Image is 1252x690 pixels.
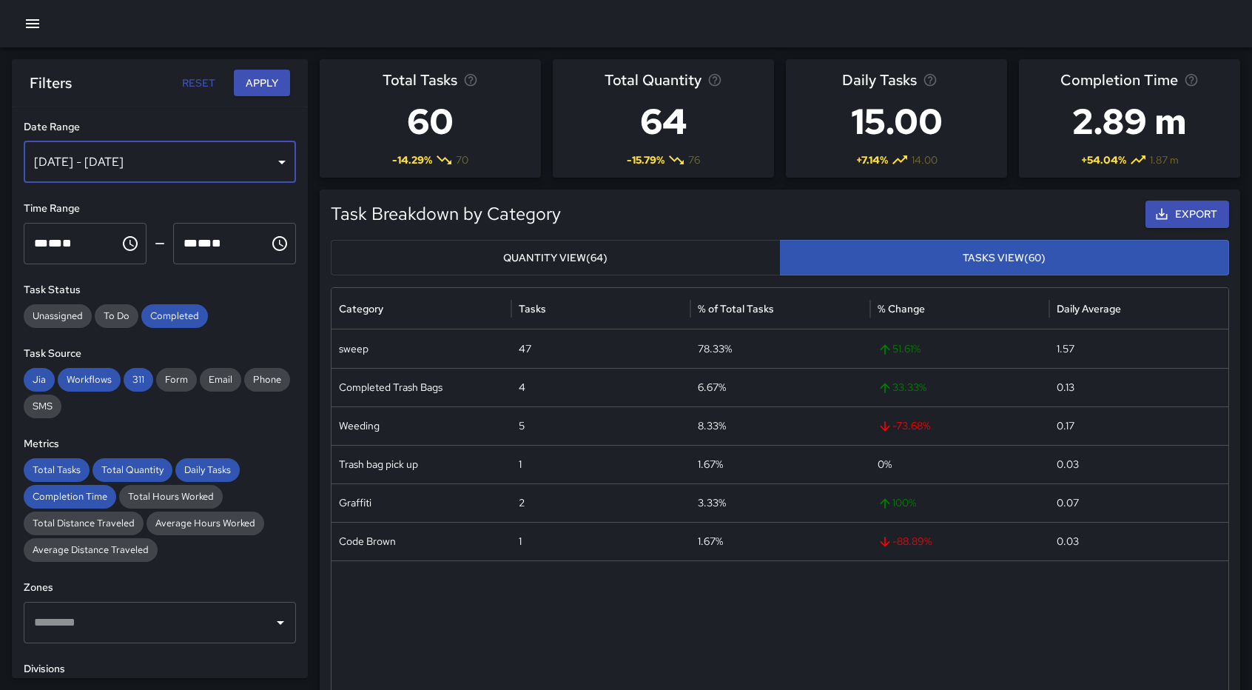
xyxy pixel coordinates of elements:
div: % of Total Tasks [698,302,774,315]
span: 0 % [878,458,892,471]
div: Form [156,368,197,392]
span: Average Distance Traveled [24,543,158,557]
span: Minutes [48,238,62,249]
span: Completed [141,309,208,324]
span: 76 [688,153,700,167]
div: 1.57 [1049,329,1229,368]
div: Workflows [58,368,121,392]
div: Total Quantity [92,458,172,482]
div: Daily Tasks [175,458,240,482]
span: 70 [456,153,468,167]
div: Trash bag pick up [331,445,511,483]
span: Total Tasks [24,463,90,478]
span: Phone [244,372,290,387]
div: 0.17 [1049,406,1229,445]
span: -88.89 % [878,523,1043,560]
div: 8.33% [690,406,870,445]
div: 0.03 [1049,522,1229,560]
svg: Total task quantity in the selected period, compared to the previous period. [707,73,722,87]
svg: Average number of tasks per day in the selected period, compared to the previous period. [923,73,938,87]
div: [DATE] - [DATE] [24,141,296,183]
span: Email [200,372,241,387]
span: -15.79 % [627,153,664,167]
div: Total Tasks [24,458,90,482]
div: Jia [24,368,55,392]
div: Total Hours Worked [119,485,223,509]
button: Apply [234,70,290,97]
span: Minutes [198,238,212,249]
div: 0.03 [1049,445,1229,483]
svg: Average time taken to complete tasks in the selected period, compared to the previous period. [1184,73,1199,87]
h6: Metrics [24,436,296,452]
span: Meridiem [62,238,72,249]
button: Open [270,612,291,633]
div: sweep [331,329,511,368]
button: Reset [175,70,222,97]
h3: 60 [383,92,478,151]
div: Weeding [331,406,511,445]
div: Total Distance Traveled [24,512,144,535]
h6: Filters [30,71,72,95]
span: Average Hours Worked [147,516,264,531]
div: % Change [878,302,925,315]
div: Average Hours Worked [147,512,264,535]
span: Hours [184,238,198,249]
span: Total Quantity [605,68,701,92]
div: SMS [24,395,61,418]
span: Total Distance Traveled [24,516,144,531]
span: 311 [124,372,153,387]
span: 51.61 % [878,330,1043,368]
span: Daily Tasks [842,68,917,92]
button: Choose time, selected time is 12:00 AM [115,229,145,258]
div: Daily Average [1057,302,1121,315]
div: Category [339,302,383,315]
div: 2 [511,483,691,522]
h6: Task Source [24,346,296,362]
svg: Total number of tasks in the selected period, compared to the previous period. [463,73,478,87]
span: Completion Time [24,489,116,504]
span: 33.33 % [878,369,1043,406]
span: 100 % [878,484,1043,522]
h6: Date Range [24,119,296,135]
span: 1.87 m [1150,153,1179,167]
span: Jia [24,372,55,387]
div: 78.33% [690,329,870,368]
button: Quantity View(64) [331,240,781,276]
div: 47 [511,329,691,368]
div: 1 [511,445,691,483]
span: Completion Time [1060,68,1178,92]
span: -14.29 % [392,153,432,167]
h3: 2.89 m [1060,92,1199,151]
button: Export [1145,201,1229,228]
span: Daily Tasks [175,463,240,478]
span: Hours [34,238,48,249]
div: Average Distance Traveled [24,538,158,562]
h3: 15.00 [842,92,952,151]
div: Unassigned [24,304,92,328]
div: 0.07 [1049,483,1229,522]
div: Graffiti [331,483,511,522]
div: 0.13 [1049,368,1229,406]
div: Tasks [519,302,546,315]
button: Tasks View(60) [780,240,1230,276]
div: 1.67% [690,522,870,560]
span: Workflows [58,372,121,387]
span: Unassigned [24,309,92,324]
div: Code Brown [331,522,511,560]
div: 3.33% [690,483,870,522]
span: + 7.14 % [856,153,888,167]
span: To Do [95,309,138,324]
span: 14.00 [912,153,938,167]
div: Completed [141,304,208,328]
div: Completed Trash Bags [331,368,511,406]
span: Meridiem [212,238,221,249]
span: -73.68 % [878,407,1043,445]
span: + 54.04 % [1081,153,1126,167]
h3: 64 [605,92,722,151]
div: 311 [124,368,153,392]
span: Form [156,372,197,387]
div: Phone [244,368,290,392]
h6: Time Range [24,201,296,217]
span: Total Quantity [92,463,172,478]
div: 5 [511,406,691,445]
